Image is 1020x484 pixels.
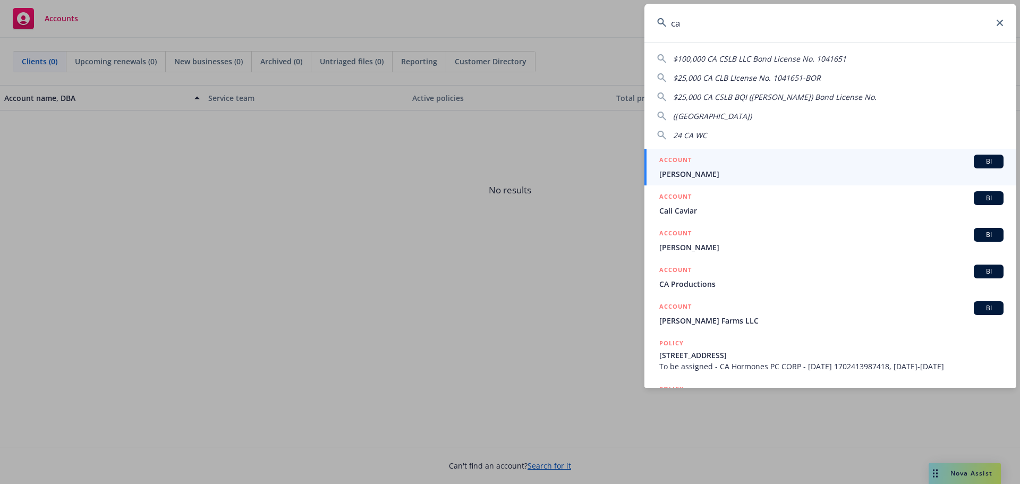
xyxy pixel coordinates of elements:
[673,111,752,121] span: ([GEOGRAPHIC_DATA])
[659,315,1004,326] span: [PERSON_NAME] Farms LLC
[673,92,877,102] span: $25,000 CA CSLB BQI ([PERSON_NAME]) Bond License No.
[978,267,999,276] span: BI
[644,378,1016,423] a: POLICY
[659,228,692,241] h5: ACCOUNT
[644,185,1016,222] a: ACCOUNTBICali Caviar
[659,278,1004,290] span: CA Productions
[659,361,1004,372] span: To be assigned - CA Hormones PC CORP - [DATE] 1702413987418, [DATE]-[DATE]
[644,4,1016,42] input: Search...
[644,295,1016,332] a: ACCOUNTBI[PERSON_NAME] Farms LLC
[659,350,1004,361] span: [STREET_ADDRESS]
[659,168,1004,180] span: [PERSON_NAME]
[659,265,692,277] h5: ACCOUNT
[659,338,684,349] h5: POLICY
[978,230,999,240] span: BI
[673,130,707,140] span: 24 CA WC
[644,332,1016,378] a: POLICY[STREET_ADDRESS]To be assigned - CA Hormones PC CORP - [DATE] 1702413987418, [DATE]-[DATE]
[673,73,821,83] span: $25,000 CA CLB LIcense No. 1041651-BOR
[644,149,1016,185] a: ACCOUNTBI[PERSON_NAME]
[659,242,1004,253] span: [PERSON_NAME]
[659,384,684,394] h5: POLICY
[659,205,1004,216] span: Cali Caviar
[659,155,692,167] h5: ACCOUNT
[978,193,999,203] span: BI
[659,301,692,314] h5: ACCOUNT
[673,54,846,64] span: $100,000 CA CSLB LLC Bond License No. 1041651
[659,191,692,204] h5: ACCOUNT
[978,303,999,313] span: BI
[978,157,999,166] span: BI
[644,222,1016,259] a: ACCOUNTBI[PERSON_NAME]
[644,259,1016,295] a: ACCOUNTBICA Productions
